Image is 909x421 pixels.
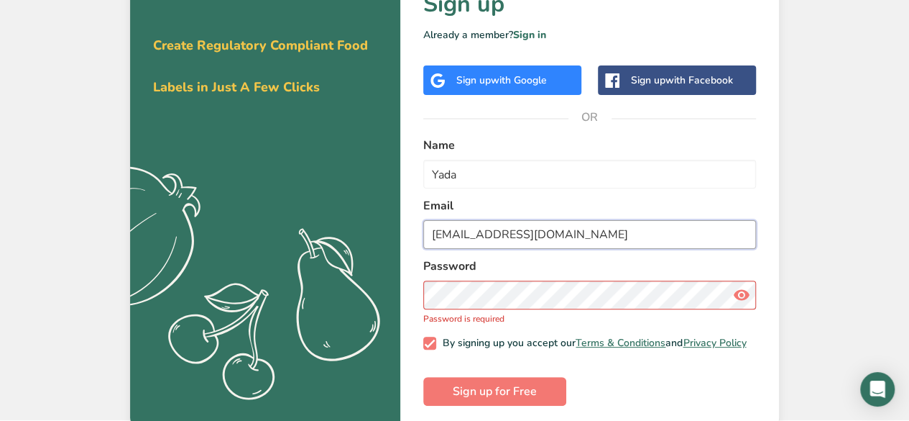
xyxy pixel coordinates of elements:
[436,337,747,350] span: By signing up you accept our and
[491,73,547,87] span: with Google
[513,28,546,42] a: Sign in
[860,372,895,407] div: Open Intercom Messenger
[423,220,756,249] input: email@example.com
[423,137,756,154] label: Name
[576,336,665,350] a: Terms & Conditions
[423,197,756,214] label: Email
[423,312,756,325] p: Password is required
[423,377,566,406] button: Sign up for Free
[423,27,756,42] p: Already a member?
[631,73,733,88] div: Sign up
[568,96,612,139] span: OR
[453,383,537,400] span: Sign up for Free
[153,37,368,96] span: Create Regulatory Compliant Food Labels in Just A Few Clicks
[456,73,547,88] div: Sign up
[423,160,756,189] input: John Doe
[683,336,746,350] a: Privacy Policy
[423,258,756,275] label: Password
[665,73,733,87] span: with Facebook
